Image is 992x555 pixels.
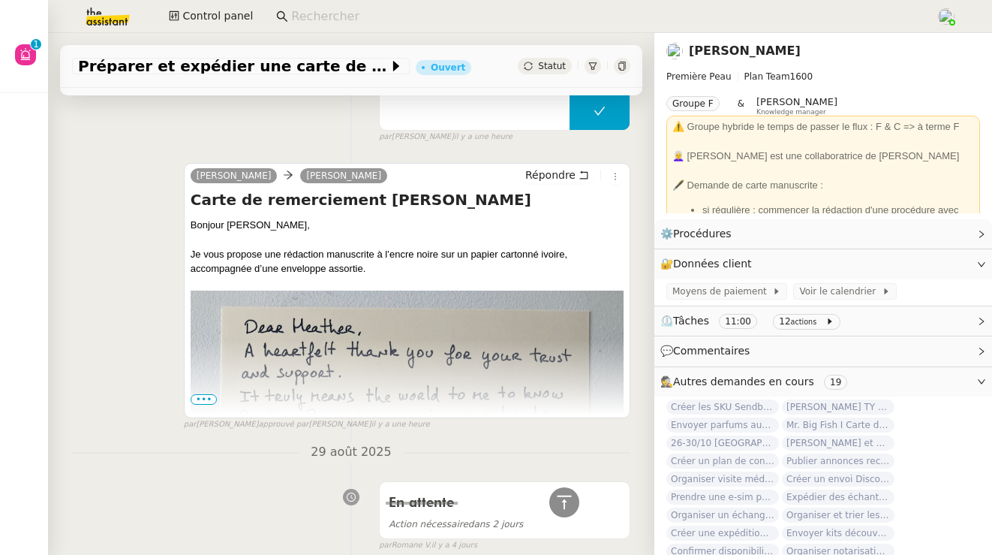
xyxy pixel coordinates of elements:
[782,490,894,505] span: Expédier des échantillons à [PERSON_NAME]
[666,71,732,82] span: Première Peau
[191,218,624,233] div: Bonjour [PERSON_NAME],
[756,96,837,107] span: [PERSON_NAME]
[938,8,954,25] img: users%2FNTfmycKsCFdqp6LX6USf2FmuPJo2%2Favatar%2Fprofile-pic%20(1).png
[790,71,813,82] span: 1600
[520,167,594,183] button: Répondre
[672,149,974,164] div: 👩‍🦳 [PERSON_NAME] est une collaboratrice de [PERSON_NAME]
[673,345,750,357] span: Commentaires
[379,539,392,552] span: par
[160,6,262,27] button: Control panel
[702,203,974,232] li: si régulière : commencer la rédaction d'une procédure avec service tiers (prévenir @Bert) puis MA...
[654,306,992,336] div: ⏲️Tâches 11:00 12actions
[299,442,403,463] span: 29 août 2025
[660,225,738,243] span: ⚙️
[379,539,477,552] small: Romane V.
[379,131,513,143] small: [PERSON_NAME]
[719,314,757,329] nz-tag: 11:00
[782,472,894,487] span: Créer un envoi Discovery Set à Aromi
[666,454,779,469] span: Créer un plan de contenu Instagram
[666,96,720,111] nz-tag: Groupe F
[654,219,992,249] div: ⚙️Procédures
[666,43,683,59] img: users%2Fjeuj7FhI7bYLyCU6UIN9LElSS4x1%2Favatar%2F1678820456145.jpeg
[300,169,387,182] a: [PERSON_NAME]
[782,508,894,523] span: Organiser et trier les documents sur Google Drive
[779,316,790,327] span: 12
[666,526,779,541] span: Créer une expédition Discovery Set Mood Scent Bar
[666,418,779,433] span: Envoyer parfums aux influenceurs
[371,418,430,431] span: il y a une heure
[525,167,576,182] span: Répondre
[673,376,814,388] span: Autres demandes en cours
[184,418,430,431] small: [PERSON_NAME] [PERSON_NAME]
[756,96,837,116] app-user-label: Knowledge manager
[666,400,779,415] span: Créer les SKU Sendbacks
[666,472,779,487] span: Organiser visite médicale [PERSON_NAME]
[389,519,523,529] span: dans 2 jours
[291,7,921,27] input: Rechercher
[431,539,477,552] span: il y a 4 jours
[389,496,454,510] span: En attente
[31,39,41,50] nz-badge-sup: 1
[672,284,772,299] span: Moyens de paiement
[666,436,779,451] span: 26-30/10 [GEOGRAPHIC_DATA] - [GEOGRAPHIC_DATA]
[782,418,894,433] span: Mr. Big Fish I Carte de remerciement pour [PERSON_NAME]
[666,508,779,523] span: Organiser un échange sur les courriers manuscrits
[782,454,894,469] span: Publier annonces recrutement vendeur·se Printemps
[538,61,566,71] span: Statut
[672,119,974,134] div: ⚠️ Groupe hybride le temps de passer le flux : F & C => à terme F
[824,375,847,390] nz-tag: 19
[782,526,894,541] span: Envoyer kits découverte à [GEOGRAPHIC_DATA]
[182,8,253,25] span: Control panel
[191,394,218,405] span: •••
[191,247,624,276] div: Je vous propose une rédaction manuscrite à l’encre noire sur un papier cartonné ivoire, accompagn...
[673,315,709,327] span: Tâches
[660,315,846,327] span: ⏲️
[258,418,308,431] span: approuvé par
[672,178,974,193] div: 🖋️ Demande de carte manuscrite :
[791,318,817,326] small: actions
[782,436,894,451] span: [PERSON_NAME] et analyser les candidatures LinkedIn
[673,228,732,240] span: Procédures
[689,44,801,58] a: [PERSON_NAME]
[654,249,992,279] div: 🔐Données client
[654,336,992,366] div: 💬Commentaires
[673,258,752,270] span: Données client
[191,169,278,182] a: [PERSON_NAME]
[654,367,992,397] div: 🕵️Autres demandes en cours 19
[191,189,624,210] h4: Carte de remerciement [PERSON_NAME]
[799,284,881,299] span: Voir le calendrier
[184,418,197,431] span: par
[744,71,790,82] span: Plan Team
[666,490,779,505] span: Prendre une e-sim pour Ana
[431,63,465,72] div: Ouvert
[660,376,853,388] span: 🕵️
[660,345,756,357] span: 💬
[782,400,894,415] span: [PERSON_NAME] TY notes
[78,59,389,74] span: Préparer et expédier une carte de remerciement
[756,108,826,116] span: Knowledge manager
[660,255,758,273] span: 🔐
[379,131,392,143] span: par
[389,519,468,529] span: Action nécessaire
[738,96,744,116] span: &
[33,39,39,53] p: 1
[454,131,513,143] span: il y a une heure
